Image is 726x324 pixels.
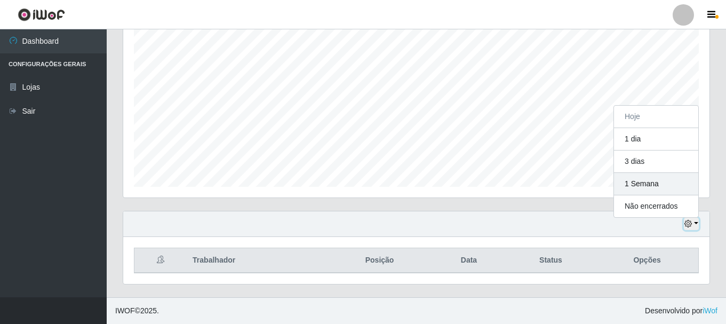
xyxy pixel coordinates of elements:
th: Opções [596,248,698,273]
th: Trabalhador [186,248,327,273]
a: iWof [703,306,717,315]
span: Desenvolvido por [645,305,717,317]
span: © 2025 . [115,305,159,317]
th: Status [506,248,596,273]
th: Data [432,248,506,273]
button: 1 Semana [614,173,698,195]
span: IWOF [115,306,135,315]
button: 3 dias [614,151,698,173]
th: Posição [327,248,432,273]
img: CoreUI Logo [18,8,65,21]
button: Não encerrados [614,195,698,217]
button: Hoje [614,106,698,128]
button: 1 dia [614,128,698,151]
